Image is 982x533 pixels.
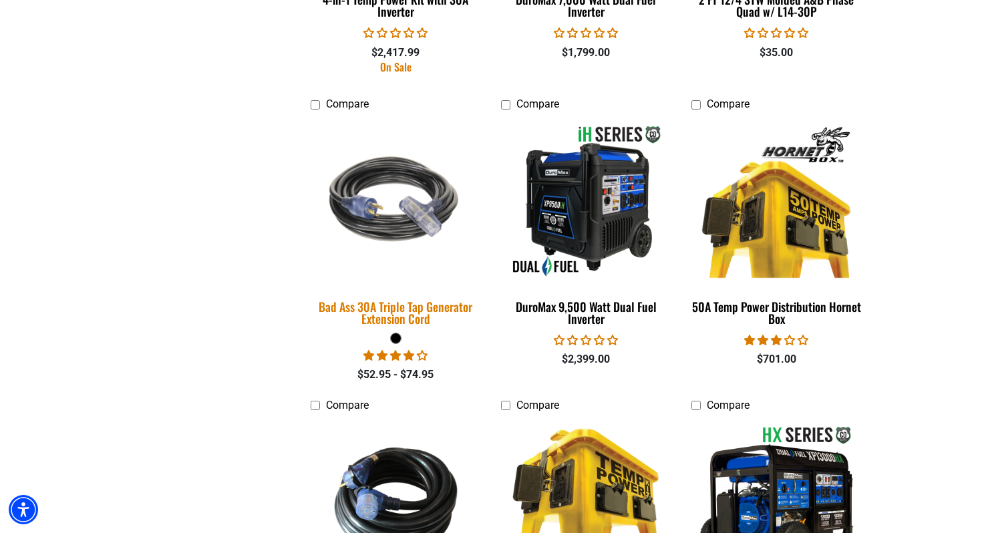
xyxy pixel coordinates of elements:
span: Compare [326,399,369,411]
div: $52.95 - $74.95 [311,367,481,383]
div: $2,399.00 [501,351,671,367]
span: 3.00 stars [744,334,808,347]
span: Compare [516,399,559,411]
div: DuroMax 9,500 Watt Dual Fuel Inverter [501,301,671,325]
div: Accessibility Menu [9,495,38,524]
span: 4.00 stars [363,349,428,362]
div: $701.00 [691,351,862,367]
span: 0.00 stars [554,334,618,347]
a: DuroMax 9,500 Watt Dual Fuel Inverter DuroMax 9,500 Watt Dual Fuel Inverter [501,118,671,333]
span: Compare [707,399,750,411]
img: black [303,116,490,287]
div: $1,799.00 [501,45,671,61]
img: 50A Temp Power Distribution Hornet Box [692,124,860,278]
span: Compare [516,98,559,110]
span: 0.00 stars [363,27,428,39]
a: 50A Temp Power Distribution Hornet Box 50A Temp Power Distribution Hornet Box [691,118,862,333]
div: 50A Temp Power Distribution Hornet Box [691,301,862,325]
img: DuroMax 9,500 Watt Dual Fuel Inverter [502,124,670,278]
span: Compare [326,98,369,110]
span: 0.00 stars [554,27,618,39]
a: black Bad Ass 30A Triple Tap Generator Extension Cord [311,118,481,333]
span: 0.00 stars [744,27,808,39]
div: On Sale [311,61,481,72]
div: Bad Ass 30A Triple Tap Generator Extension Cord [311,301,481,325]
span: Compare [707,98,750,110]
div: $2,417.99 [311,45,481,61]
div: $35.00 [691,45,862,61]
